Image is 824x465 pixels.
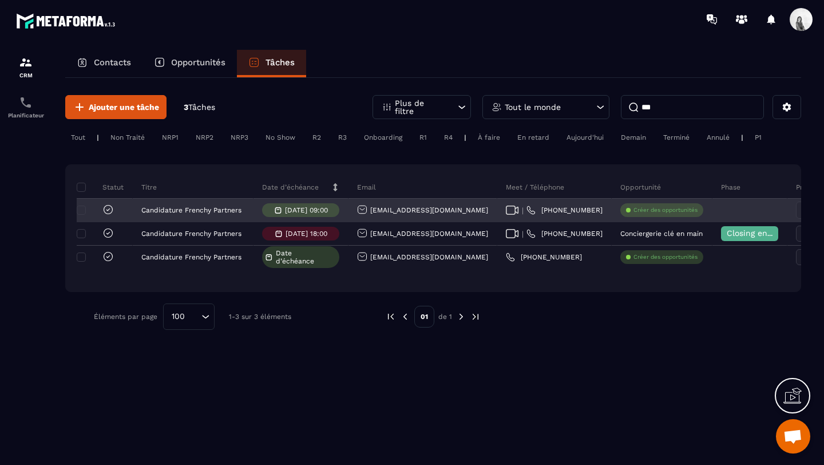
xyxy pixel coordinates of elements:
[19,96,33,109] img: scheduler
[105,131,150,144] div: Non Traité
[286,230,327,238] p: [DATE] 18:00
[3,112,49,119] p: Planificateur
[438,312,452,321] p: de 1
[512,131,555,144] div: En retard
[464,133,466,141] p: |
[749,131,767,144] div: P1
[189,310,199,323] input: Search for option
[16,10,119,31] img: logo
[260,131,301,144] div: No Show
[400,312,410,322] img: prev
[184,102,215,113] p: 3
[141,230,241,238] p: Candidature Frenchy Partners
[80,183,124,192] p: Statut
[225,131,254,144] div: NRP3
[237,50,306,77] a: Tâches
[505,103,561,111] p: Tout le monde
[620,230,703,238] p: Conciergerie clé en main
[188,103,215,112] span: Tâches
[276,249,336,265] span: Date d’échéance
[741,133,743,141] p: |
[141,183,157,192] p: Titre
[522,230,524,238] span: |
[332,131,352,144] div: R3
[65,95,167,119] button: Ajouter une tâche
[19,56,33,69] img: formation
[526,229,603,238] a: [PHONE_NUMBER]
[262,183,319,192] p: Date d’échéance
[776,419,810,454] div: Ouvrir le chat
[395,99,445,115] p: Plus de filtre
[142,50,237,77] a: Opportunités
[65,131,91,144] div: Tout
[561,131,609,144] div: Aujourd'hui
[190,131,219,144] div: NRP2
[727,228,792,238] span: Closing en cours
[357,183,376,192] p: Email
[470,312,481,322] img: next
[94,313,157,321] p: Éléments par page
[526,206,603,215] a: [PHONE_NUMBER]
[796,183,820,192] p: Priorité
[506,183,564,192] p: Meet / Téléphone
[456,312,466,322] img: next
[438,131,458,144] div: R4
[168,310,189,323] span: 100
[615,131,652,144] div: Demain
[307,131,327,144] div: R2
[701,131,735,144] div: Annulé
[141,206,241,214] p: Candidature Frenchy Partners
[620,183,661,192] p: Opportunité
[414,131,433,144] div: R1
[3,72,49,78] p: CRM
[229,313,291,321] p: 1-3 sur 3 éléments
[633,206,698,214] p: Créer des opportunités
[97,133,99,141] p: |
[414,306,434,328] p: 01
[522,206,524,215] span: |
[3,47,49,87] a: formationformationCRM
[266,57,295,68] p: Tâches
[721,183,740,192] p: Phase
[65,50,142,77] a: Contacts
[94,57,131,68] p: Contacts
[633,253,698,261] p: Créer des opportunités
[285,206,328,214] p: [DATE] 09:00
[89,101,159,113] span: Ajouter une tâche
[506,253,582,262] a: [PHONE_NUMBER]
[358,131,408,144] div: Onboarding
[156,131,184,144] div: NRP1
[3,87,49,127] a: schedulerschedulerPlanificateur
[163,304,215,330] div: Search for option
[171,57,225,68] p: Opportunités
[472,131,506,144] div: À faire
[386,312,396,322] img: prev
[657,131,695,144] div: Terminé
[141,253,241,261] p: Candidature Frenchy Partners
